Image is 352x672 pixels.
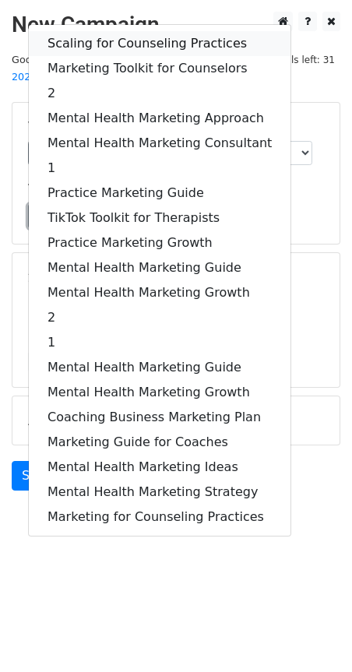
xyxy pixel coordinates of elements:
a: Mental Health Marketing Guide [29,355,290,380]
iframe: Chat Widget [274,597,352,672]
a: Mental Health Marketing Ideas [29,455,290,480]
a: Mental Health Marketing Growth [29,380,290,405]
a: 1 [29,156,290,181]
a: 2 [29,305,290,330]
a: 2 [29,81,290,106]
a: Mental Health Marketing Guide [29,255,290,280]
h2: New Campaign [12,12,340,38]
a: Mental Health Marketing Growth [29,280,290,305]
a: Send [12,461,63,491]
a: Coaching Business Marketing Plan [29,405,290,430]
small: Google Sheet: [12,54,220,83]
a: Marketing Guide for Coaches [29,430,290,455]
a: TikTok Toolkit for Therapists [29,206,290,230]
a: Mental Health Marketing Approach [29,106,290,131]
a: Marketing Toolkit for Counselors [29,56,290,81]
a: Practice Marketing Guide [29,181,290,206]
a: Mental Health Marketing Consultant [29,131,290,156]
a: 1 [29,330,290,355]
a: Marketing for Counseling Practices [29,505,290,530]
a: Mental Health Marketing Strategy [29,480,290,505]
a: Scaling for Counseling Practices [29,31,290,56]
a: Practice Marketing Growth [29,230,290,255]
